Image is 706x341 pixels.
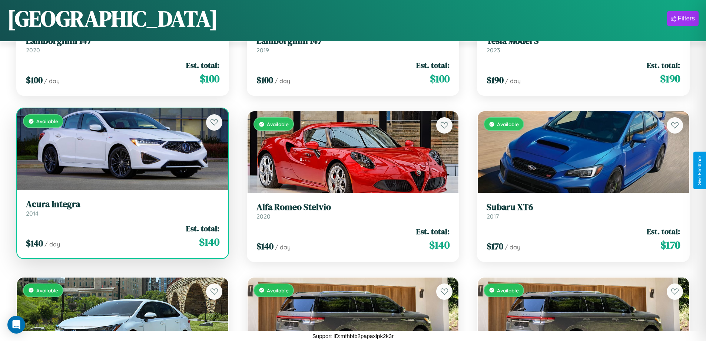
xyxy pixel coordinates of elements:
span: / day [505,243,520,251]
span: Est. total: [647,60,680,71]
span: Est. total: [647,226,680,237]
span: Est. total: [186,60,219,71]
h3: Alfa Romeo Stelvio [256,202,450,213]
span: 2014 [26,210,39,217]
span: / day [275,77,290,85]
h3: Tesla Model S [487,36,680,46]
span: $ 100 [430,71,450,86]
span: 2020 [256,213,271,220]
h3: Acura Integra [26,199,219,210]
span: $ 170 [487,240,503,252]
span: $ 100 [26,74,43,86]
a: Alfa Romeo Stelvio2020 [256,202,450,220]
a: Subaru XT62017 [487,202,680,220]
span: $ 100 [256,74,273,86]
span: Available [267,287,289,294]
span: / day [275,243,291,251]
div: Filters [678,15,695,22]
span: / day [505,77,521,85]
div: Open Intercom Messenger [7,316,25,334]
span: Available [267,121,289,127]
h3: Lamborghini 147 [26,36,219,46]
span: / day [44,77,60,85]
span: Available [36,287,58,294]
span: $ 140 [256,240,274,252]
span: $ 140 [26,237,43,249]
span: 2019 [256,46,269,54]
span: Est. total: [416,226,450,237]
span: $ 170 [660,237,680,252]
button: Filters [667,11,699,26]
span: Available [497,287,519,294]
a: Lamborghini 1472020 [26,36,219,54]
span: 2020 [26,46,40,54]
span: Available [497,121,519,127]
span: Est. total: [186,223,219,234]
h3: Lamborghini 147 [256,36,450,46]
span: 2023 [487,46,500,54]
span: $ 140 [429,237,450,252]
a: Tesla Model S2023 [487,36,680,54]
span: $ 190 [660,71,680,86]
p: Support ID: mfhbfb2papaxlpk2k3r [312,331,394,341]
a: Acura Integra2014 [26,199,219,217]
h1: [GEOGRAPHIC_DATA] [7,3,218,34]
a: Lamborghini 1472019 [256,36,450,54]
span: / day [44,240,60,248]
span: $ 100 [200,71,219,86]
h3: Subaru XT6 [487,202,680,213]
span: $ 140 [199,235,219,249]
span: Available [36,118,58,124]
span: Est. total: [416,60,450,71]
span: $ 190 [487,74,504,86]
div: Give Feedback [697,155,702,186]
span: 2017 [487,213,499,220]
